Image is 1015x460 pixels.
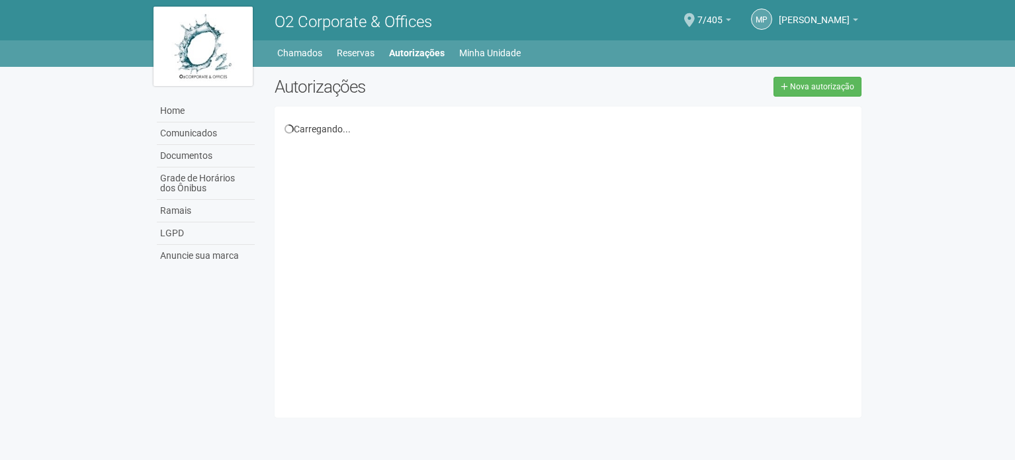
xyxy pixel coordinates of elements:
[751,9,772,30] a: MP
[157,222,255,245] a: LGPD
[157,167,255,200] a: Grade de Horários dos Ônibus
[779,2,850,25] span: Marcia Porto
[157,145,255,167] a: Documentos
[285,123,852,135] div: Carregando...
[154,7,253,86] img: logo.jpg
[790,82,854,91] span: Nova autorização
[157,200,255,222] a: Ramais
[697,17,731,27] a: 7/405
[389,44,445,62] a: Autorizações
[275,13,432,31] span: O2 Corporate & Offices
[157,122,255,145] a: Comunicados
[779,17,858,27] a: [PERSON_NAME]
[697,2,723,25] span: 7/405
[459,44,521,62] a: Minha Unidade
[275,77,558,97] h2: Autorizações
[337,44,375,62] a: Reservas
[277,44,322,62] a: Chamados
[157,245,255,267] a: Anuncie sua marca
[773,77,861,97] a: Nova autorização
[157,100,255,122] a: Home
